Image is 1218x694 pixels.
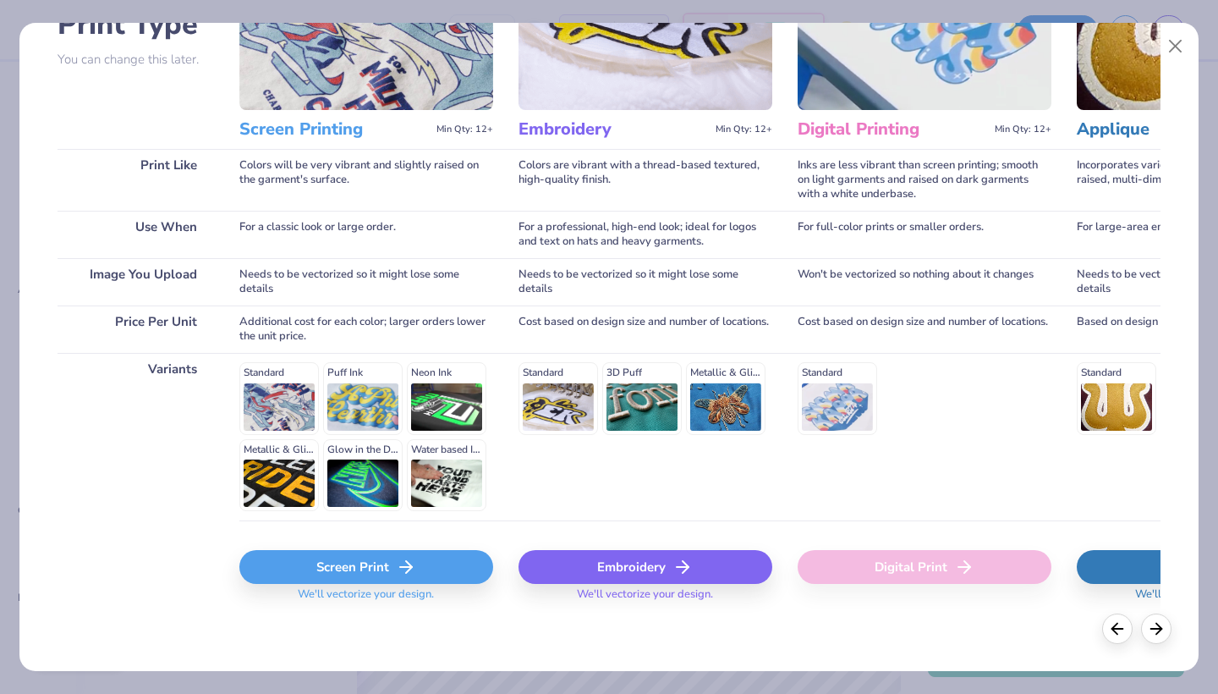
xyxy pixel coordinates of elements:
div: Inks are less vibrant than screen printing; smooth on light garments and raised on dark garments ... [798,149,1051,211]
span: Min Qty: 12+ [995,124,1051,135]
h3: Embroidery [518,118,709,140]
h3: Digital Printing [798,118,988,140]
div: Print Like [58,149,214,211]
div: Variants [58,353,214,520]
div: Digital Print [798,550,1051,584]
div: For a professional, high-end look; ideal for logos and text on hats and heavy garments. [518,211,772,258]
div: Won't be vectorized so nothing about it changes [798,258,1051,306]
div: Cost based on design size and number of locations. [798,306,1051,353]
div: Cost based on design size and number of locations. [518,306,772,353]
h3: Screen Printing [239,118,430,140]
span: We'll vectorize your design. [570,587,720,612]
div: Needs to be vectorized so it might lose some details [239,258,493,306]
span: Min Qty: 12+ [436,124,493,135]
div: Image You Upload [58,258,214,306]
div: Price Per Unit [58,306,214,353]
div: Use When [58,211,214,258]
button: Close [1160,30,1192,63]
p: You can change this later. [58,52,214,67]
span: We'll vectorize your design. [291,587,441,612]
div: Embroidery [518,550,772,584]
div: For full-color prints or smaller orders. [798,211,1051,258]
span: Min Qty: 12+ [716,124,772,135]
div: Needs to be vectorized so it might lose some details [518,258,772,306]
div: Colors are vibrant with a thread-based textured, high-quality finish. [518,149,772,211]
div: Colors will be very vibrant and slightly raised on the garment's surface. [239,149,493,211]
div: Additional cost for each color; larger orders lower the unit price. [239,306,493,353]
div: For a classic look or large order. [239,211,493,258]
div: Screen Print [239,550,493,584]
